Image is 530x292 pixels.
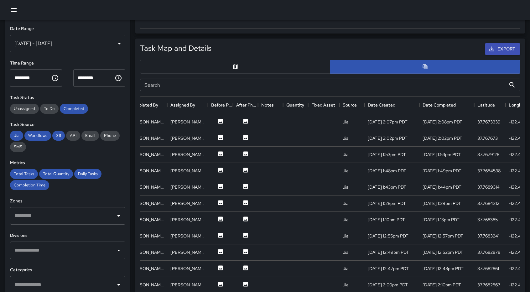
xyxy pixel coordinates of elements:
div: 8/20/2025, 2:10pm PDT [423,282,461,288]
div: Source [340,96,365,114]
div: 8/27/2025, 1:48pm PDT [368,168,406,174]
div: After Photo [233,96,258,114]
svg: Map [232,64,238,70]
div: Gordon Rowe [170,119,205,125]
div: Gordon Rowe [130,249,164,255]
div: 8/27/2025, 12:49pm PDT [368,249,409,255]
div: Date Completed [423,96,456,114]
div: 8/27/2025, 1:28pm PDT [368,200,406,206]
div: Phone [100,131,120,141]
div: Total Tasks [10,169,38,179]
div: Jia [343,265,348,272]
div: Completed By [130,96,158,114]
span: Daily Tasks [74,171,101,176]
div: Jia [343,151,348,158]
div: Fixed Asset [308,96,340,114]
div: [DATE] - [DATE] [10,35,125,52]
div: 37.7682567 [477,282,500,288]
div: 8/27/2025, 12:47pm PDT [368,265,409,272]
div: Jia [343,135,348,141]
span: Jia [10,133,23,138]
button: Table [330,60,521,74]
span: Completed [60,106,88,111]
div: Assigned By [170,96,195,114]
div: 37.7673339 [477,119,501,125]
div: Date Completed [419,96,474,114]
button: Open [114,211,123,220]
button: Choose time, selected time is 12:00 AM [49,72,61,84]
div: Jia [343,184,348,190]
div: 8/27/2025, 2:02pm PDT [423,135,462,141]
span: Total Quantity [39,171,73,176]
button: Open [114,246,123,255]
div: Source [343,96,357,114]
span: Workflows [24,133,51,138]
div: Longitude [509,96,529,114]
div: Jia [343,200,348,206]
div: Latitude [474,96,506,114]
div: 8/27/2025, 12:52pm PDT [423,249,463,255]
h6: Divisions [10,232,125,239]
span: SMS [10,144,26,149]
div: Gordon Rowe [170,151,205,158]
div: Gordon Rowe [130,168,164,174]
div: 8/27/2025, 12:48pm PDT [423,265,464,272]
div: Gordon Rowe [170,282,205,288]
span: To Do [40,106,59,111]
h6: Zones [10,198,125,205]
div: Gordon Rowe [130,151,164,158]
div: Email [81,131,99,141]
button: Export [485,43,520,55]
div: Assigned By [167,96,208,114]
div: Jia [343,282,348,288]
span: Phone [100,133,120,138]
div: 8/27/2025, 1:10pm PDT [368,216,405,223]
div: 37.7689314 [477,184,500,190]
div: Gordon Rowe [170,216,205,223]
div: Notes [258,96,283,114]
div: Jia [343,216,348,223]
div: 37.7682878 [477,249,500,255]
div: Gordon Rowe [130,216,164,223]
div: 8/27/2025, 1:49pm PDT [423,168,461,174]
div: After Photo [236,96,258,114]
div: 8/27/2025, 1:43pm PDT [368,184,406,190]
svg: Table [422,64,428,70]
div: Gordon Rowe [170,184,205,190]
div: 37.7684212 [477,200,499,206]
div: Quantity [283,96,308,114]
button: Map [140,60,330,74]
div: Completed By [127,96,167,114]
div: Latitude [477,96,495,114]
div: Gordon Rowe [130,200,164,206]
div: 37.767673 [477,135,498,141]
div: Fixed Asset [311,96,335,114]
div: Workflows [24,131,51,141]
div: Gordon Rowe [130,119,164,125]
div: 37.7679128 [477,151,499,158]
div: Gordon Rowe [130,265,164,272]
div: Completion Time [10,180,49,190]
div: Quantity [286,96,304,114]
div: Gordon Rowe [170,233,205,239]
h5: Task Map and Details [140,43,211,53]
div: Jia [343,168,348,174]
div: Notes [261,96,274,114]
div: 8/27/2025, 2:02pm PDT [368,135,408,141]
div: Date Created [368,96,395,114]
h6: Time Range [10,60,125,67]
span: Email [81,133,99,138]
h6: Categories [10,267,125,274]
div: Gordon Rowe [130,135,164,141]
div: 8/27/2025, 1:44pm PDT [423,184,461,190]
div: 37.7684538 [477,168,501,174]
span: Unassigned [10,106,39,111]
div: 8/20/2025, 2:00pm PDT [368,282,408,288]
div: Gordon Rowe [170,249,205,255]
div: Date Created [365,96,419,114]
div: 311 [52,131,65,141]
div: Daily Tasks [74,169,101,179]
h6: Task Status [10,94,125,101]
span: API [66,133,80,138]
div: 37.7683241 [477,233,499,239]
